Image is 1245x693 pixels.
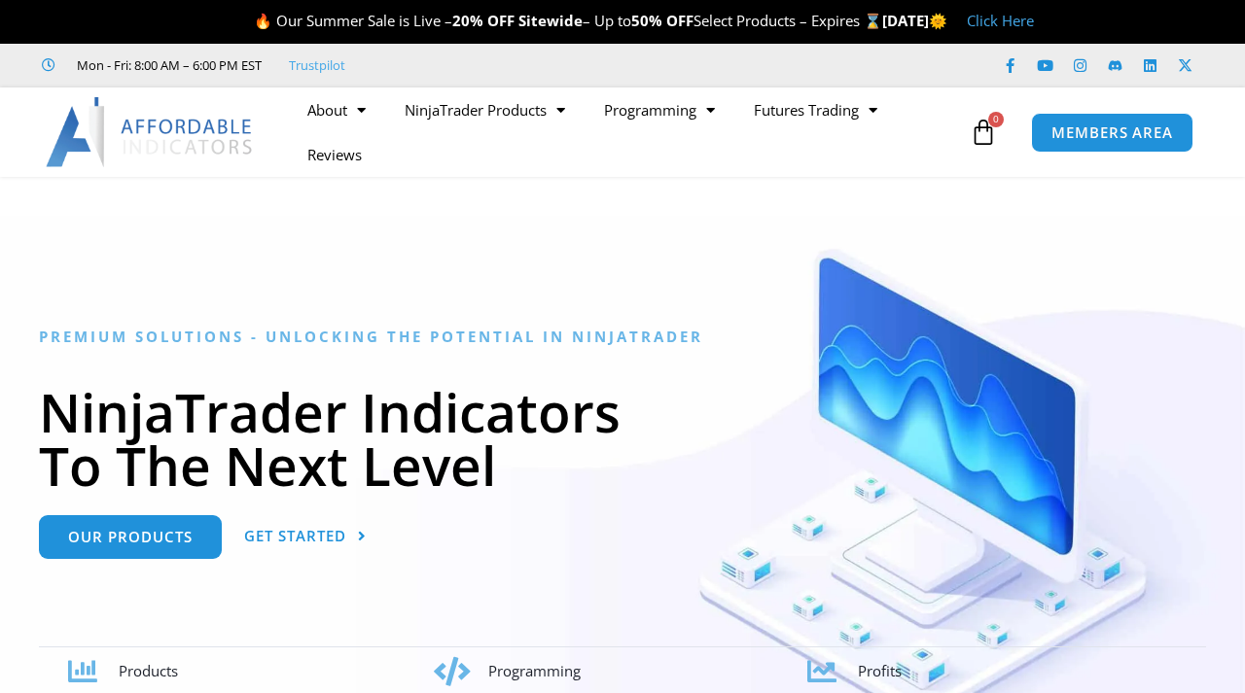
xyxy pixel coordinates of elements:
[254,11,882,30] span: 🔥 Our Summer Sale is Live – – Up to Select Products – Expires ⌛
[244,529,346,543] span: Get Started
[882,11,947,30] strong: [DATE]
[46,97,255,167] img: LogoAI | Affordable Indicators – NinjaTrader
[929,11,947,30] span: 🌞
[941,104,1026,160] a: 0
[119,661,178,680] span: Products
[585,87,734,132] a: Programming
[1031,113,1193,153] a: MEMBERS AREA
[988,112,1004,127] span: 0
[39,385,1206,492] h1: NinjaTrader Indicators To The Next Level
[288,87,385,132] a: About
[858,661,902,680] span: Profits
[452,11,515,30] strong: 20% OFF
[1051,125,1173,140] span: MEMBERS AREA
[289,53,345,77] a: Trustpilot
[967,11,1034,30] a: Click Here
[385,87,585,132] a: NinjaTrader Products
[39,515,222,559] a: Our Products
[488,661,581,680] span: Programming
[68,530,193,544] span: Our Products
[39,328,1206,346] h6: Premium Solutions - Unlocking the Potential in NinjaTrader
[244,515,367,559] a: Get Started
[631,11,694,30] strong: 50% OFF
[72,53,262,77] span: Mon - Fri: 8:00 AM – 6:00 PM EST
[288,87,965,177] nav: Menu
[734,87,897,132] a: Futures Trading
[288,132,381,177] a: Reviews
[518,11,583,30] strong: Sitewide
